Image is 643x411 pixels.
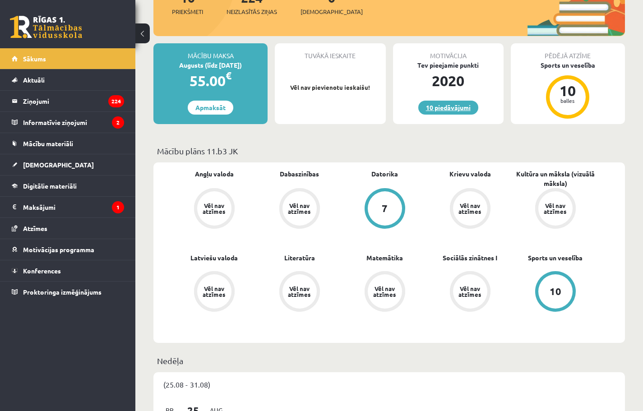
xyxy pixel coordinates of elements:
[449,169,491,179] a: Krievu valoda
[393,70,504,92] div: 2020
[226,69,231,82] span: €
[171,188,257,231] a: Vēl nav atzīmes
[12,282,124,302] a: Proktoringa izmēģinājums
[513,188,598,231] a: Vēl nav atzīmes
[280,169,319,179] a: Dabaszinības
[366,253,403,263] a: Matemātika
[112,201,124,213] i: 1
[418,101,478,115] a: 10 piedāvājumi
[23,91,124,111] legend: Ziņojumi
[257,271,342,314] a: Vēl nav atzīmes
[393,60,504,70] div: Tev pieejamie punkti
[23,288,102,296] span: Proktoringa izmēģinājums
[157,145,621,157] p: Mācību plāns 11.b3 JK
[153,60,268,70] div: Augusts (līdz [DATE])
[23,182,77,190] span: Digitālie materiāli
[12,154,124,175] a: [DEMOGRAPHIC_DATA]
[342,271,427,314] a: Vēl nav atzīmes
[23,197,124,217] legend: Maksājumi
[12,175,124,196] a: Digitālie materiāli
[153,372,625,397] div: (25.08 - 31.08)
[12,197,124,217] a: Maksājumi1
[12,69,124,90] a: Aktuāli
[342,188,427,231] a: 7
[23,139,73,148] span: Mācību materiāli
[23,245,94,254] span: Motivācijas programma
[108,95,124,107] i: 224
[427,188,513,231] a: Vēl nav atzīmes
[458,203,483,214] div: Vēl nav atzīmes
[190,253,238,263] a: Latviešu valoda
[23,161,94,169] span: [DEMOGRAPHIC_DATA]
[12,133,124,154] a: Mācību materiāli
[12,91,124,111] a: Ziņojumi224
[513,271,598,314] a: 10
[279,83,381,92] p: Vēl nav pievienotu ieskaišu!
[12,112,124,133] a: Informatīvie ziņojumi2
[23,267,61,275] span: Konferences
[284,253,315,263] a: Literatūra
[112,116,124,129] i: 2
[171,271,257,314] a: Vēl nav atzīmes
[513,169,598,188] a: Kultūra un māksla (vizuālā māksla)
[12,260,124,281] a: Konferences
[195,169,234,179] a: Angļu valoda
[23,224,47,232] span: Atzīmes
[554,83,581,98] div: 10
[153,43,268,60] div: Mācību maksa
[511,60,625,120] a: Sports un veselība 10 balles
[157,355,621,367] p: Nedēļa
[23,76,45,84] span: Aktuāli
[371,169,398,179] a: Datorika
[458,286,483,297] div: Vēl nav atzīmes
[393,43,504,60] div: Motivācija
[23,112,124,133] legend: Informatīvie ziņojumi
[188,101,233,115] a: Apmaksāt
[12,218,124,239] a: Atzīmes
[550,286,561,296] div: 10
[511,60,625,70] div: Sports un veselība
[382,203,388,213] div: 7
[528,253,583,263] a: Sports un veselība
[172,7,203,16] span: Priekšmeti
[153,70,268,92] div: 55.00
[427,271,513,314] a: Vēl nav atzīmes
[202,203,227,214] div: Vēl nav atzīmes
[443,253,497,263] a: Sociālās zinātnes I
[287,286,312,297] div: Vēl nav atzīmes
[257,188,342,231] a: Vēl nav atzīmes
[554,98,581,103] div: balles
[275,43,385,60] div: Tuvākā ieskaite
[12,239,124,260] a: Motivācijas programma
[511,43,625,60] div: Pēdējā atzīme
[372,286,398,297] div: Vēl nav atzīmes
[227,7,277,16] span: Neizlasītās ziņas
[543,203,568,214] div: Vēl nav atzīmes
[23,55,46,63] span: Sākums
[301,7,363,16] span: [DEMOGRAPHIC_DATA]
[12,48,124,69] a: Sākums
[202,286,227,297] div: Vēl nav atzīmes
[287,203,312,214] div: Vēl nav atzīmes
[10,16,82,38] a: Rīgas 1. Tālmācības vidusskola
